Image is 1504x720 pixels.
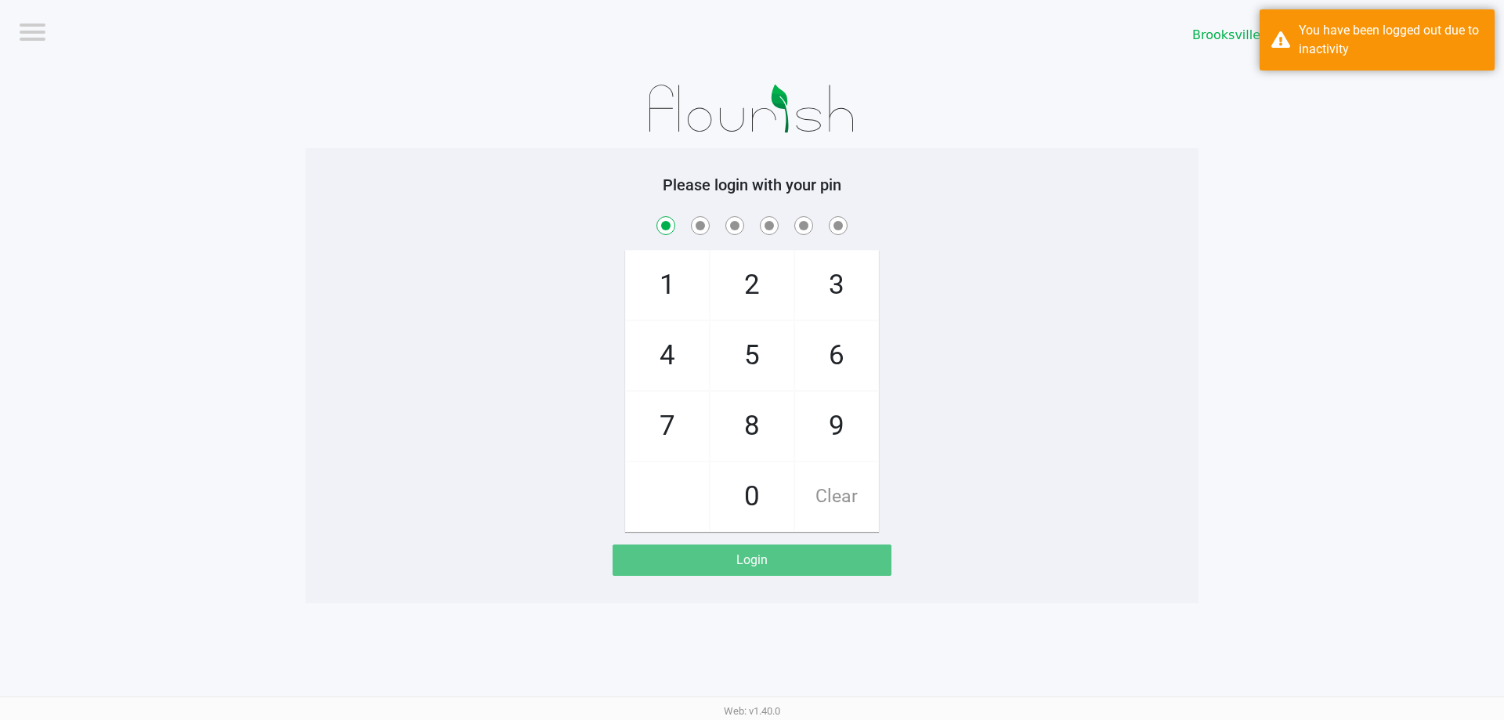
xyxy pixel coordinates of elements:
span: 3 [795,251,878,320]
span: Brooksville WC [1192,26,1338,45]
span: 5 [710,321,794,390]
span: 7 [626,392,709,461]
span: 2 [710,251,794,320]
span: 1 [626,251,709,320]
div: You have been logged out due to inactivity [1299,21,1483,59]
span: 4 [626,321,709,390]
span: 8 [710,392,794,461]
h5: Please login with your pin [317,175,1187,194]
span: 9 [795,392,878,461]
span: Clear [795,462,878,531]
span: 0 [710,462,794,531]
span: Web: v1.40.0 [724,705,780,717]
span: 6 [795,321,878,390]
